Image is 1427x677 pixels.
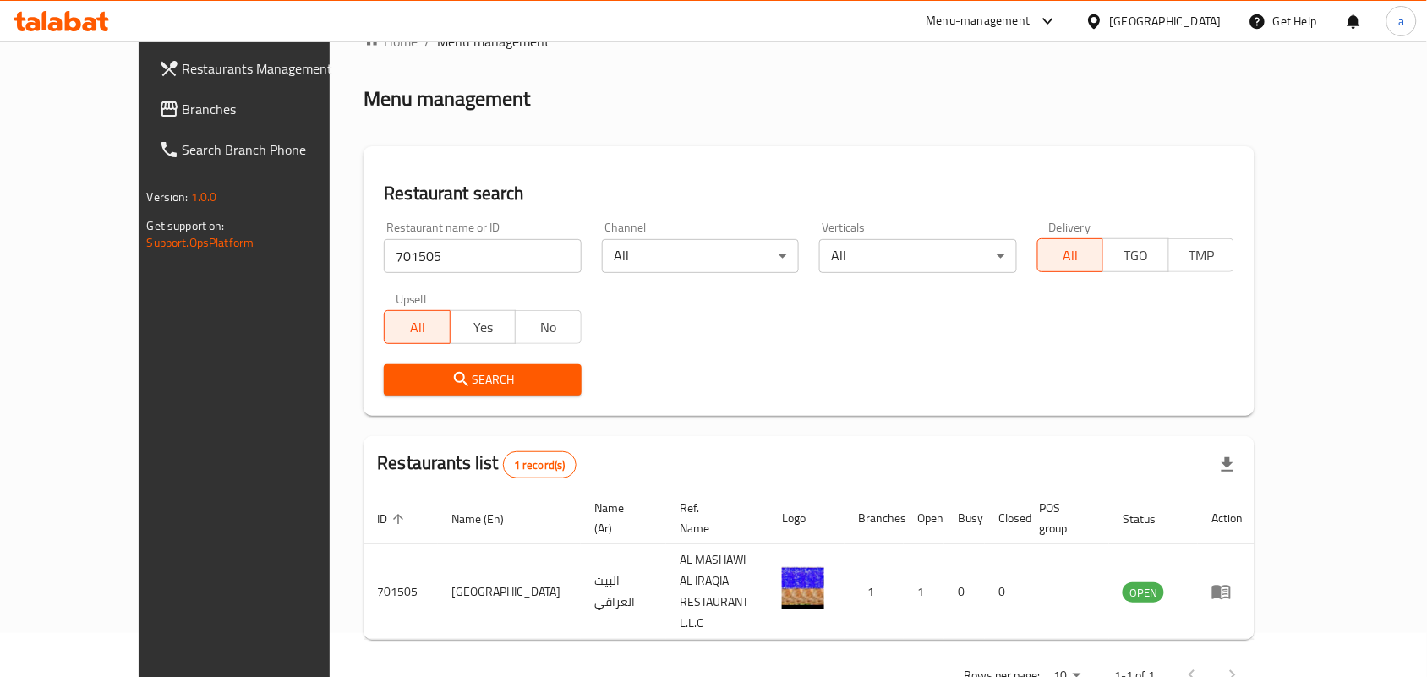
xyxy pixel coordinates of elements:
[145,89,377,129] a: Branches
[377,450,576,478] h2: Restaurants list
[1123,583,1164,603] span: OPEN
[364,31,418,52] a: Home
[183,99,364,119] span: Branches
[147,215,225,237] span: Get support on:
[384,239,582,273] input: Search for restaurant name or ID..
[397,369,568,390] span: Search
[985,544,1025,640] td: 0
[147,232,254,254] a: Support.OpsPlatform
[1049,221,1091,233] label: Delivery
[437,31,549,52] span: Menu management
[384,364,582,396] button: Search
[581,544,666,640] td: البيت العراقي
[666,544,768,640] td: AL MASHAWI AL IRAQIA RESTAURANT L.L.C
[457,315,510,340] span: Yes
[451,509,526,529] span: Name (En)
[183,58,364,79] span: Restaurants Management
[424,31,430,52] li: /
[1207,445,1248,485] div: Export file
[782,567,824,609] img: Iraqi House
[1168,238,1235,272] button: TMP
[845,544,904,640] td: 1
[191,186,217,208] span: 1.0.0
[904,544,944,640] td: 1
[1037,238,1104,272] button: All
[1110,12,1222,30] div: [GEOGRAPHIC_DATA]
[396,293,427,305] label: Upsell
[364,85,530,112] h2: Menu management
[1039,498,1089,538] span: POS group
[927,11,1031,31] div: Menu-management
[1398,12,1404,30] span: a
[594,498,646,538] span: Name (Ar)
[450,310,517,344] button: Yes
[145,48,377,89] a: Restaurants Management
[522,315,575,340] span: No
[845,493,904,544] th: Branches
[768,493,845,544] th: Logo
[944,493,985,544] th: Busy
[364,493,1256,640] table: enhanced table
[515,310,582,344] button: No
[384,310,451,344] button: All
[503,451,577,478] div: Total records count
[1198,493,1256,544] th: Action
[602,239,800,273] div: All
[183,139,364,160] span: Search Branch Phone
[1110,243,1162,268] span: TGO
[1176,243,1228,268] span: TMP
[1211,581,1243,602] div: Menu
[944,544,985,640] td: 0
[1123,509,1178,529] span: Status
[384,181,1234,206] h2: Restaurant search
[504,457,576,473] span: 1 record(s)
[1102,238,1169,272] button: TGO
[985,493,1025,544] th: Closed
[364,544,438,640] td: 701505
[391,315,444,340] span: All
[680,498,748,538] span: Ref. Name
[377,509,409,529] span: ID
[145,129,377,170] a: Search Branch Phone
[147,186,189,208] span: Version:
[438,544,581,640] td: [GEOGRAPHIC_DATA]
[904,493,944,544] th: Open
[819,239,1017,273] div: All
[1045,243,1097,268] span: All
